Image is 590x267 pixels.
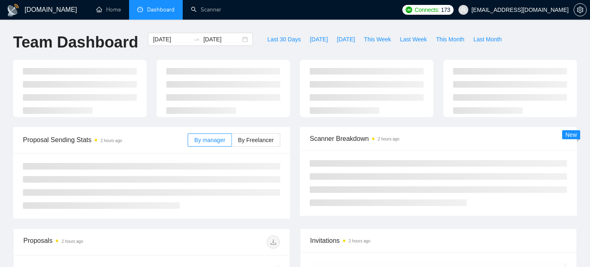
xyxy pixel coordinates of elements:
[441,5,450,14] span: 173
[565,131,577,138] span: New
[263,33,305,46] button: Last 30 Days
[194,137,225,143] span: By manager
[431,33,469,46] button: This Month
[203,35,241,44] input: End date
[574,7,586,13] span: setting
[193,36,200,43] span: swap-right
[349,239,370,243] time: 2 hours ago
[436,35,464,44] span: This Month
[191,6,221,13] a: searchScanner
[395,33,431,46] button: Last Week
[461,7,466,13] span: user
[574,7,587,13] a: setting
[238,137,274,143] span: By Freelancer
[305,33,332,46] button: [DATE]
[406,7,412,13] img: upwork-logo.png
[193,36,200,43] span: to
[61,239,83,244] time: 2 hours ago
[332,33,359,46] button: [DATE]
[100,138,122,143] time: 2 hours ago
[310,35,328,44] span: [DATE]
[337,35,355,44] span: [DATE]
[147,6,175,13] span: Dashboard
[310,133,567,144] span: Scanner Breakdown
[400,35,427,44] span: Last Week
[469,33,506,46] button: Last Month
[137,7,143,12] span: dashboard
[267,35,301,44] span: Last 30 Days
[364,35,391,44] span: This Week
[23,135,188,145] span: Proposal Sending Stats
[153,35,190,44] input: Start date
[310,235,567,246] span: Invitations
[473,35,501,44] span: Last Month
[23,235,152,249] div: Proposals
[415,5,439,14] span: Connects:
[574,3,587,16] button: setting
[359,33,395,46] button: This Week
[378,137,399,141] time: 2 hours ago
[96,6,121,13] a: homeHome
[7,4,20,17] img: logo
[13,33,138,52] h1: Team Dashboard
